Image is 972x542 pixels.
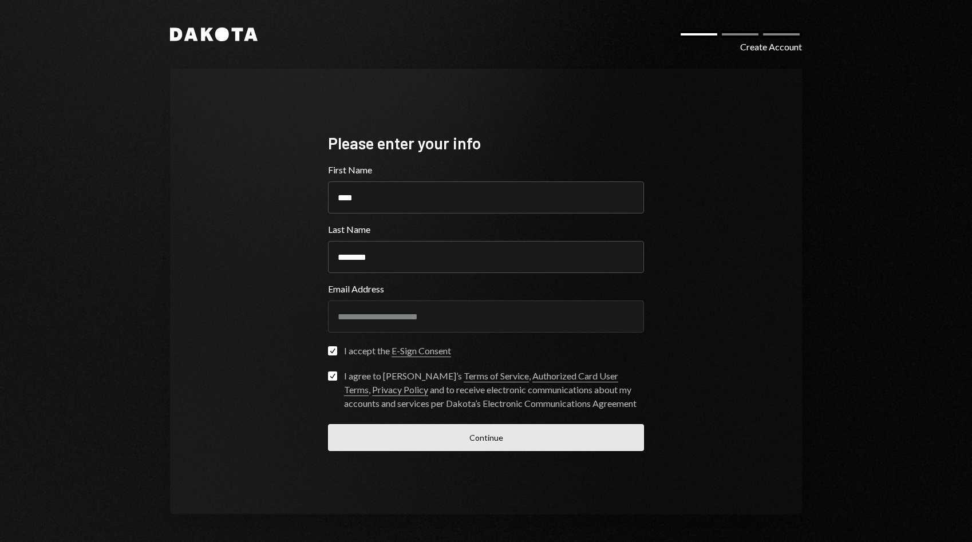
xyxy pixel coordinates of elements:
[328,371,337,381] button: I agree to [PERSON_NAME]’s Terms of Service, Authorized Card User Terms, Privacy Policy and to re...
[740,40,802,54] div: Create Account
[328,163,644,177] label: First Name
[392,345,451,357] a: E-Sign Consent
[344,369,644,410] div: I agree to [PERSON_NAME]’s , , and to receive electronic communications about my accounts and ser...
[328,132,644,155] div: Please enter your info
[372,384,428,396] a: Privacy Policy
[464,370,529,382] a: Terms of Service
[328,282,644,296] label: Email Address
[328,424,644,451] button: Continue
[344,370,618,396] a: Authorized Card User Terms
[328,346,337,355] button: I accept the E-Sign Consent
[328,223,644,236] label: Last Name
[344,344,451,358] div: I accept the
